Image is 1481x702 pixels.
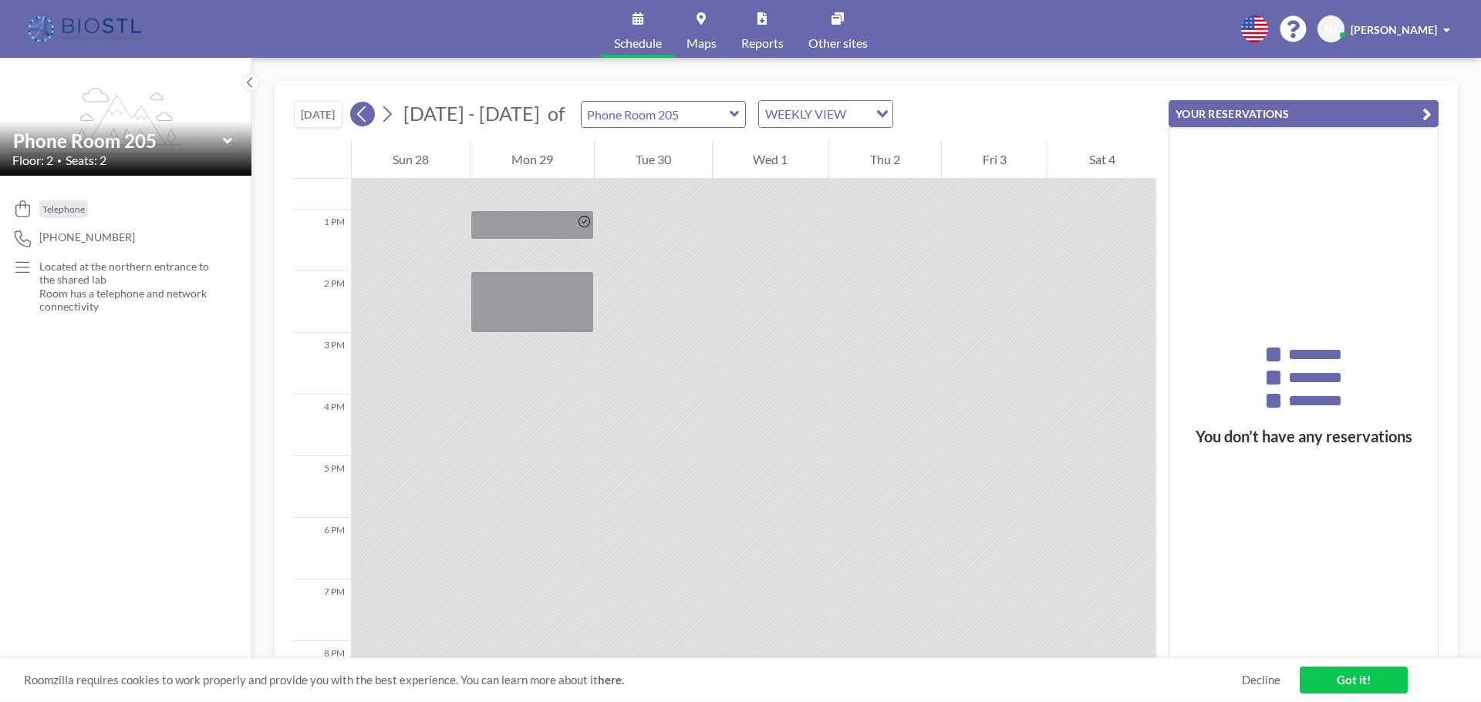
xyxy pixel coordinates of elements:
[294,456,351,518] div: 5 PM
[829,140,941,179] div: Thu 2
[595,140,712,179] div: Tue 30
[39,287,221,314] p: Room has a telephone and network connectivity
[713,140,829,179] div: Wed 1
[294,101,342,128] button: [DATE]
[352,140,470,179] div: Sun 28
[582,102,730,127] input: Phone Room 205
[759,101,892,127] div: Search for option
[13,129,223,152] input: Phone Room 205
[762,104,849,124] span: WEEKLY VIEW
[12,153,53,168] span: Floor: 2
[294,333,351,395] div: 3 PM
[294,579,351,641] div: 7 PM
[294,395,351,456] div: 4 PM
[687,37,717,49] span: Maps
[294,148,351,210] div: 12 PM
[614,37,662,49] span: Schedule
[1169,100,1439,127] button: YOUR RESERVATIONS
[808,37,868,49] span: Other sites
[39,230,135,244] span: [PHONE_NUMBER]
[294,210,351,271] div: 1 PM
[598,673,624,687] a: here.
[42,203,85,215] span: Telephone
[1351,23,1437,36] span: [PERSON_NAME]
[471,140,594,179] div: Mon 29
[403,102,540,125] span: [DATE] - [DATE]
[39,260,221,287] p: Located at the northern entrance to the shared lab
[1242,673,1280,687] a: Decline
[548,102,565,126] span: of
[57,156,62,166] span: •
[741,37,784,49] span: Reports
[294,271,351,333] div: 2 PM
[851,104,867,124] input: Search for option
[1048,140,1156,179] div: Sat 4
[66,153,106,168] span: Seats: 2
[294,518,351,579] div: 6 PM
[25,14,147,45] img: organization-logo
[1324,22,1338,36] span: NJ
[24,673,1242,687] span: Roomzilla requires cookies to work properly and provide you with the best experience. You can lea...
[1300,667,1408,694] a: Got it!
[942,140,1047,179] div: Fri 3
[1169,427,1438,446] h3: You don’t have any reservations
